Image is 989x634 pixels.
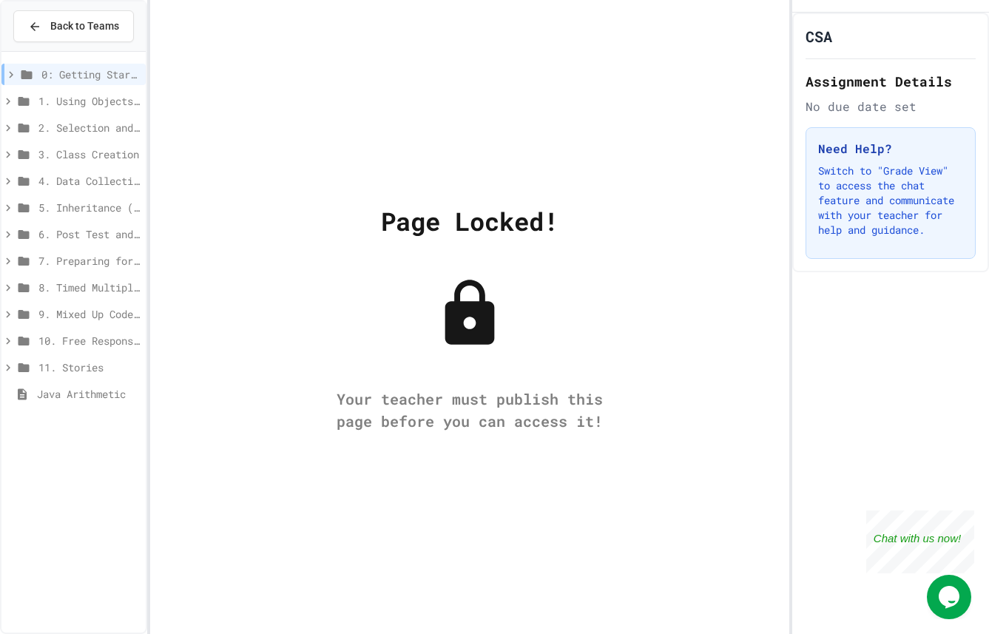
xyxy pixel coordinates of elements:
[818,163,963,237] p: Switch to "Grade View" to access the chat feature and communicate with your teacher for help and ...
[866,510,974,573] iframe: chat widget
[41,67,140,82] span: 0: Getting Started
[50,18,119,34] span: Back to Teams
[38,360,140,375] span: 11. Stories
[38,333,140,348] span: 10. Free Response Practice
[13,10,134,42] button: Back to Teams
[806,98,976,115] div: No due date set
[37,386,140,402] span: Java Arithmetic
[381,202,558,240] div: Page Locked!
[322,388,618,432] div: Your teacher must publish this page before you can access it!
[38,146,140,162] span: 3. Class Creation
[806,26,832,47] h1: CSA
[818,140,963,158] h3: Need Help?
[38,173,140,189] span: 4. Data Collections
[38,280,140,295] span: 8. Timed Multiple-Choice Exams
[927,575,974,619] iframe: chat widget
[38,306,140,322] span: 9. Mixed Up Code - Free Response Practice
[38,93,140,109] span: 1. Using Objects and Methods
[38,200,140,215] span: 5. Inheritance (optional)
[38,120,140,135] span: 2. Selection and Iteration
[38,226,140,242] span: 6. Post Test and Survey
[38,253,140,269] span: 7. Preparing for the Exam
[806,71,976,92] h2: Assignment Details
